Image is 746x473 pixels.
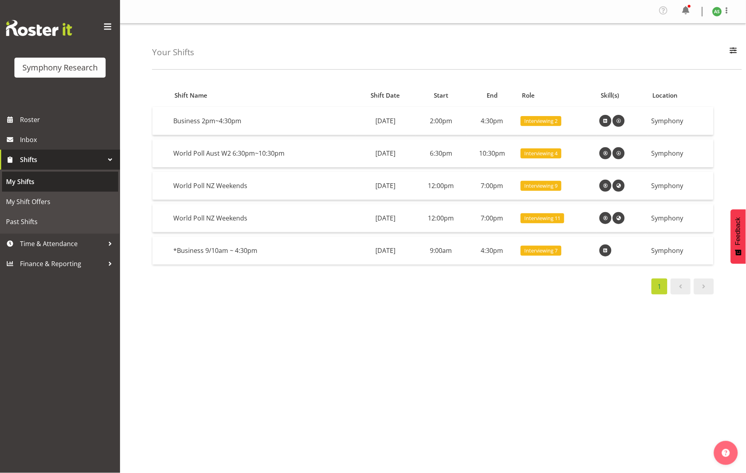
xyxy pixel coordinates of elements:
div: Skill(s) [601,91,644,100]
td: Symphony [648,139,714,168]
div: Role [522,91,592,100]
a: My Shifts [2,172,118,192]
td: [DATE] [355,204,416,232]
a: Past Shifts [2,212,118,232]
span: Interviewing 7 [525,247,558,255]
td: 4:30pm [467,107,517,135]
td: 10:30pm [467,139,517,168]
td: *Business 9/10am ~ 4:30pm [170,236,355,265]
img: ange-steiger11422.jpg [712,7,722,16]
div: End [471,91,513,100]
td: 6:30pm [415,139,466,168]
div: Symphony Research [22,62,98,74]
div: Location [653,91,709,100]
span: Time & Attendance [20,238,104,250]
span: My Shifts [6,176,114,188]
td: World Poll Aust W2 6:30pm~10:30pm [170,139,355,168]
span: Feedback [735,217,742,245]
td: 7:00pm [467,172,517,200]
div: Start [420,91,462,100]
img: Rosterit website logo [6,20,72,36]
td: Symphony [648,236,714,265]
h4: Your Shifts [152,48,194,57]
button: Filter Employees [725,44,742,61]
td: World Poll NZ Weekends [170,172,355,200]
td: 9:00am [415,236,466,265]
td: Symphony [648,107,714,135]
button: Feedback - Show survey [731,209,746,264]
div: Shift Date [360,91,411,100]
span: Roster [20,114,116,126]
img: help-xxl-2.png [722,449,730,457]
td: 12:00pm [415,204,466,232]
td: [DATE] [355,139,416,168]
span: Interviewing 9 [525,182,558,190]
td: Business 2pm~4:30pm [170,107,355,135]
span: Shifts [20,154,104,166]
td: 2:00pm [415,107,466,135]
span: Past Shifts [6,216,114,228]
td: 4:30pm [467,236,517,265]
td: [DATE] [355,107,416,135]
span: Finance & Reporting [20,258,104,270]
td: Symphony [648,204,714,232]
td: 12:00pm [415,172,466,200]
span: Interviewing 2 [525,117,558,125]
a: My Shift Offers [2,192,118,212]
td: [DATE] [355,236,416,265]
td: 7:00pm [467,204,517,232]
span: Interviewing 4 [525,150,558,157]
span: My Shift Offers [6,196,114,208]
span: Inbox [20,134,116,146]
td: World Poll NZ Weekends [170,204,355,232]
span: Interviewing 11 [525,214,561,222]
td: [DATE] [355,172,416,200]
td: Symphony [648,172,714,200]
div: Shift Name [174,91,351,100]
